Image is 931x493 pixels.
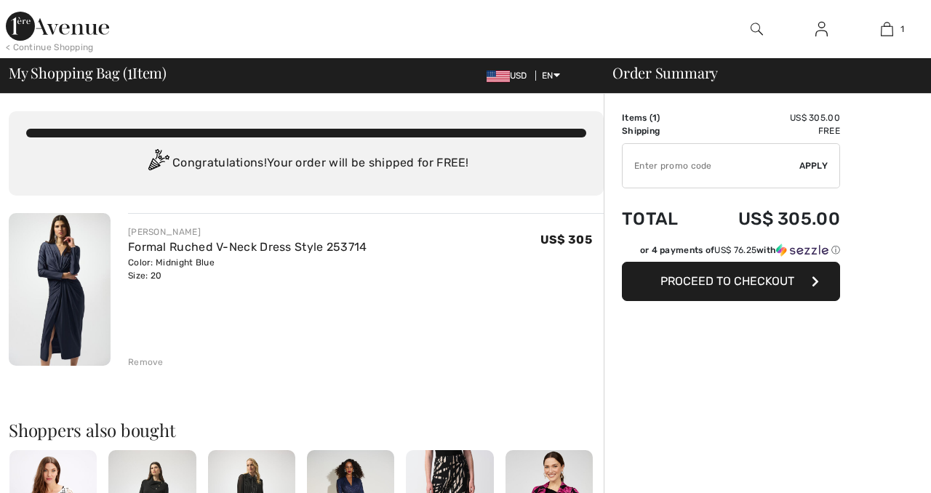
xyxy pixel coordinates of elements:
[700,124,840,137] td: Free
[622,244,840,262] div: or 4 payments ofUS$ 76.25withSezzle Click to learn more about Sezzle
[128,225,367,239] div: [PERSON_NAME]
[6,12,109,41] img: 1ère Avenue
[700,111,840,124] td: US$ 305.00
[640,244,840,257] div: or 4 payments of with
[804,20,839,39] a: Sign In
[622,194,700,244] td: Total
[881,20,893,38] img: My Bag
[143,149,172,178] img: Congratulation2.svg
[128,256,367,282] div: Color: Midnight Blue Size: 20
[127,62,132,81] span: 1
[776,244,828,257] img: Sezzle
[595,65,922,80] div: Order Summary
[652,113,657,123] span: 1
[855,20,919,38] a: 1
[542,71,560,81] span: EN
[128,356,164,369] div: Remove
[623,144,799,188] input: Promo code
[815,20,828,38] img: My Info
[9,213,111,366] img: Formal Ruched V-Neck Dress Style 253714
[900,23,904,36] span: 1
[9,421,604,438] h2: Shoppers also bought
[622,262,840,301] button: Proceed to Checkout
[487,71,533,81] span: USD
[700,194,840,244] td: US$ 305.00
[660,274,794,288] span: Proceed to Checkout
[9,65,167,80] span: My Shopping Bag ( Item)
[540,233,592,246] span: US$ 305
[799,159,828,172] span: Apply
[26,149,586,178] div: Congratulations! Your order will be shipped for FREE!
[622,124,700,137] td: Shipping
[714,245,756,255] span: US$ 76.25
[6,41,94,54] div: < Continue Shopping
[622,111,700,124] td: Items ( )
[751,20,763,38] img: search the website
[128,240,367,254] a: Formal Ruched V-Neck Dress Style 253714
[487,71,510,82] img: US Dollar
